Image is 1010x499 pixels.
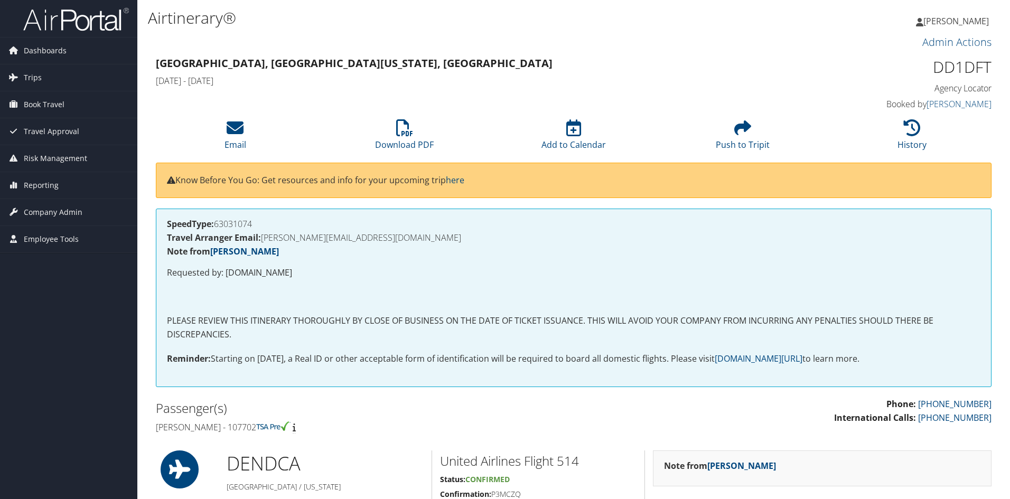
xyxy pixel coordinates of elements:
p: Requested by: [DOMAIN_NAME] [167,266,980,280]
p: Starting on [DATE], a Real ID or other acceptable form of identification will be required to boar... [167,352,980,366]
strong: Status: [440,474,465,484]
a: [PHONE_NUMBER] [918,412,992,423]
img: tsa-precheck.png [256,421,291,431]
p: Know Before You Go: Get resources and info for your upcoming trip [167,174,980,187]
span: Employee Tools [24,226,79,252]
strong: Phone: [886,398,916,410]
strong: Note from [167,246,279,257]
p: PLEASE REVIEW THIS ITINERARY THOROUGHLY BY CLOSE OF BUSINESS ON THE DATE OF TICKET ISSUANCE. THIS... [167,314,980,341]
span: Dashboards [24,37,67,64]
span: Book Travel [24,91,64,118]
strong: Note from [664,460,776,472]
h4: 63031074 [167,220,980,228]
h2: United Airlines Flight 514 [440,452,637,470]
a: [DOMAIN_NAME][URL] [715,353,802,364]
span: [PERSON_NAME] [923,15,989,27]
a: [PERSON_NAME] [707,460,776,472]
a: [PHONE_NUMBER] [918,398,992,410]
span: Trips [24,64,42,91]
a: Admin Actions [922,35,992,49]
a: [PERSON_NAME] [210,246,279,257]
h1: DEN DCA [227,450,424,477]
h1: DD1DFT [794,56,992,78]
strong: International Calls: [834,412,916,423]
a: History [897,125,927,150]
span: Risk Management [24,145,87,172]
img: airportal-logo.png [23,7,129,32]
a: Email [225,125,246,150]
span: Travel Approval [24,118,79,145]
span: Reporting [24,172,59,199]
strong: SpeedType: [167,218,214,230]
span: Confirmed [465,474,510,484]
a: [PERSON_NAME] [927,98,992,110]
h4: Booked by [794,98,992,110]
h4: Agency Locator [794,82,992,94]
a: [PERSON_NAME] [916,5,999,37]
h4: [PERSON_NAME][EMAIL_ADDRESS][DOMAIN_NAME] [167,233,980,242]
a: Add to Calendar [541,125,606,150]
h1: Airtinerary® [148,7,716,29]
h4: [PERSON_NAME] - 107702 [156,421,566,433]
h5: [GEOGRAPHIC_DATA] / [US_STATE] [227,482,424,492]
strong: Travel Arranger Email: [167,232,261,243]
strong: Reminder: [167,353,211,364]
strong: Confirmation: [440,489,491,499]
strong: [GEOGRAPHIC_DATA], [GEOGRAPHIC_DATA] [US_STATE], [GEOGRAPHIC_DATA] [156,56,553,70]
h4: [DATE] - [DATE] [156,75,779,87]
a: Download PDF [375,125,434,150]
h2: Passenger(s) [156,399,566,417]
a: Push to Tripit [716,125,770,150]
span: Company Admin [24,199,82,225]
a: here [446,174,464,186]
